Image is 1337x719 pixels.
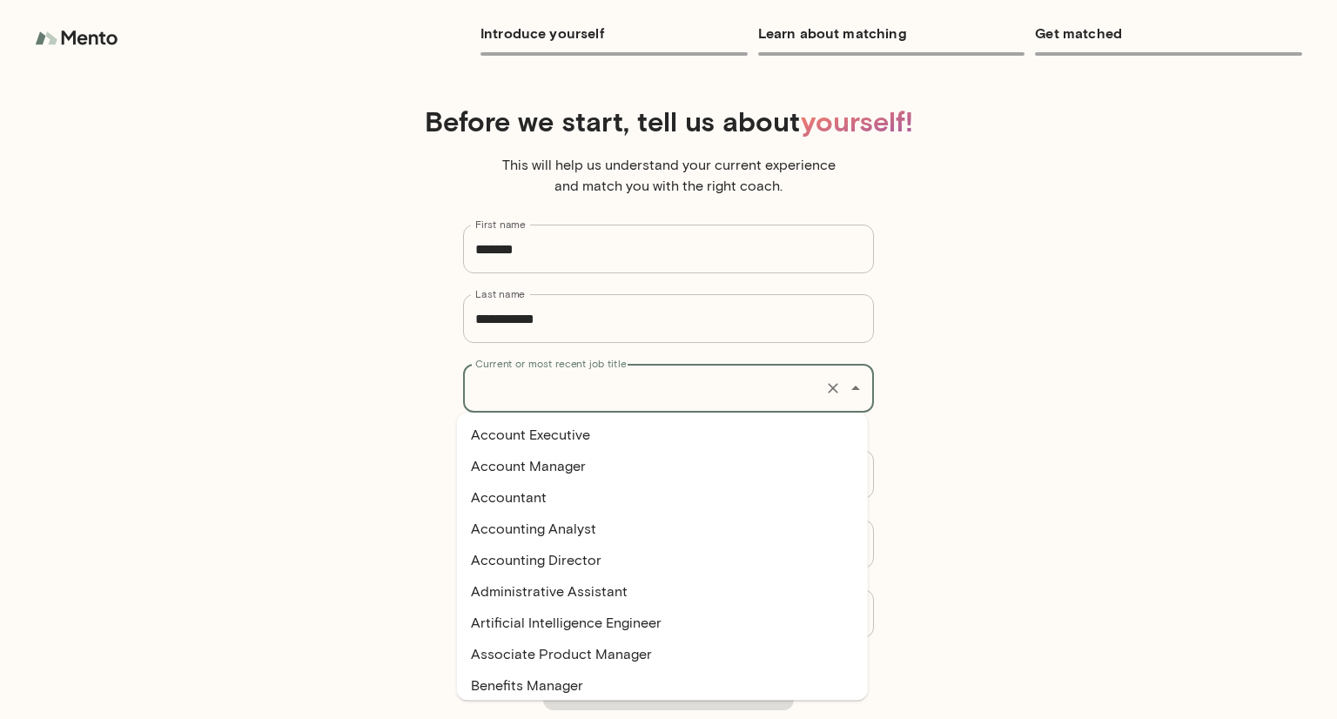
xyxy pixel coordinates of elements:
[457,608,868,639] li: Artificial Intelligence Engineer
[457,670,868,702] li: Benefits Manager
[35,21,122,56] img: logo
[457,639,868,670] li: Associate Product Manager
[457,482,868,514] li: Accountant
[475,217,526,232] label: First name
[843,376,868,400] button: Close
[14,104,1323,138] h4: Before we start, tell us about
[480,21,748,45] h6: Introduce yourself
[457,545,868,576] li: Accounting Director
[457,451,868,482] li: Account Manager
[475,286,525,301] label: Last name
[758,21,1025,45] h6: Learn about matching
[1035,21,1302,45] h6: Get matched
[821,376,845,400] button: Clear
[475,356,626,371] label: Current or most recent job title
[457,514,868,545] li: Accounting Analyst
[494,155,843,197] p: This will help us understand your current experience and match you with the right coach.
[457,576,868,608] li: Administrative Assistant
[801,104,913,138] span: yourself!
[457,420,868,451] li: Account Executive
